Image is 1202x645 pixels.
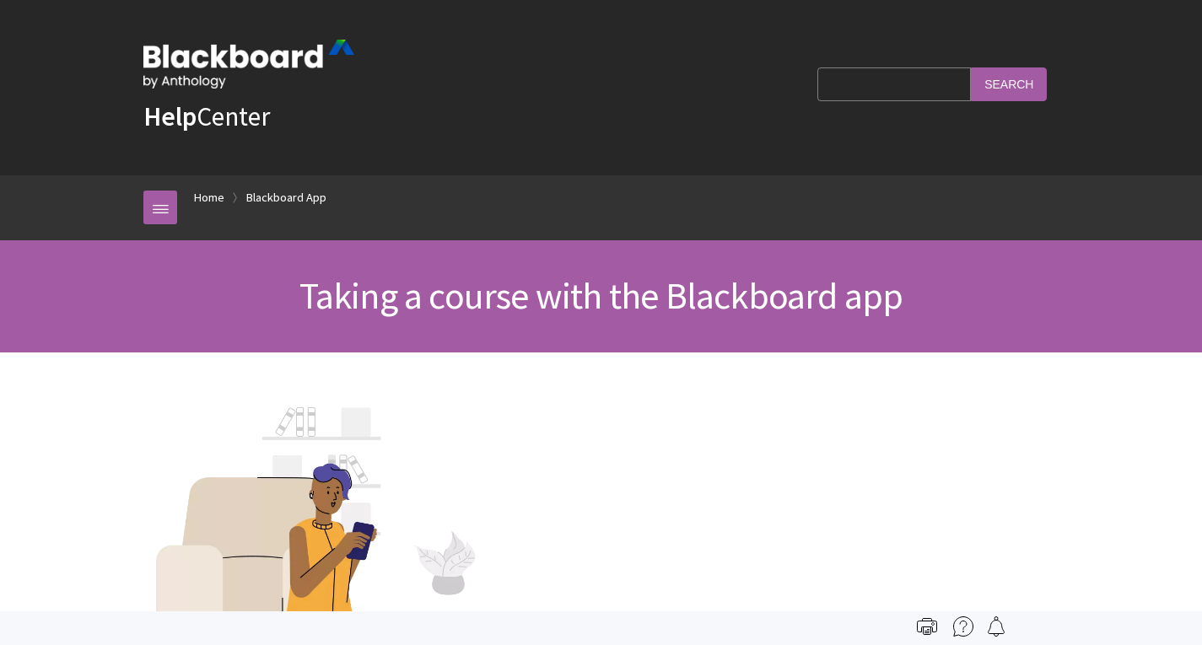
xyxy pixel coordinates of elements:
[971,67,1047,100] input: Search
[953,616,973,637] img: More help
[194,187,224,208] a: Home
[246,187,326,208] a: Blackboard App
[917,616,937,637] img: Print
[143,40,354,89] img: Blackboard by Anthology
[143,99,197,133] strong: Help
[143,99,270,133] a: HelpCenter
[986,616,1006,637] img: Follow this page
[299,272,903,319] span: Taking a course with the Blackboard app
